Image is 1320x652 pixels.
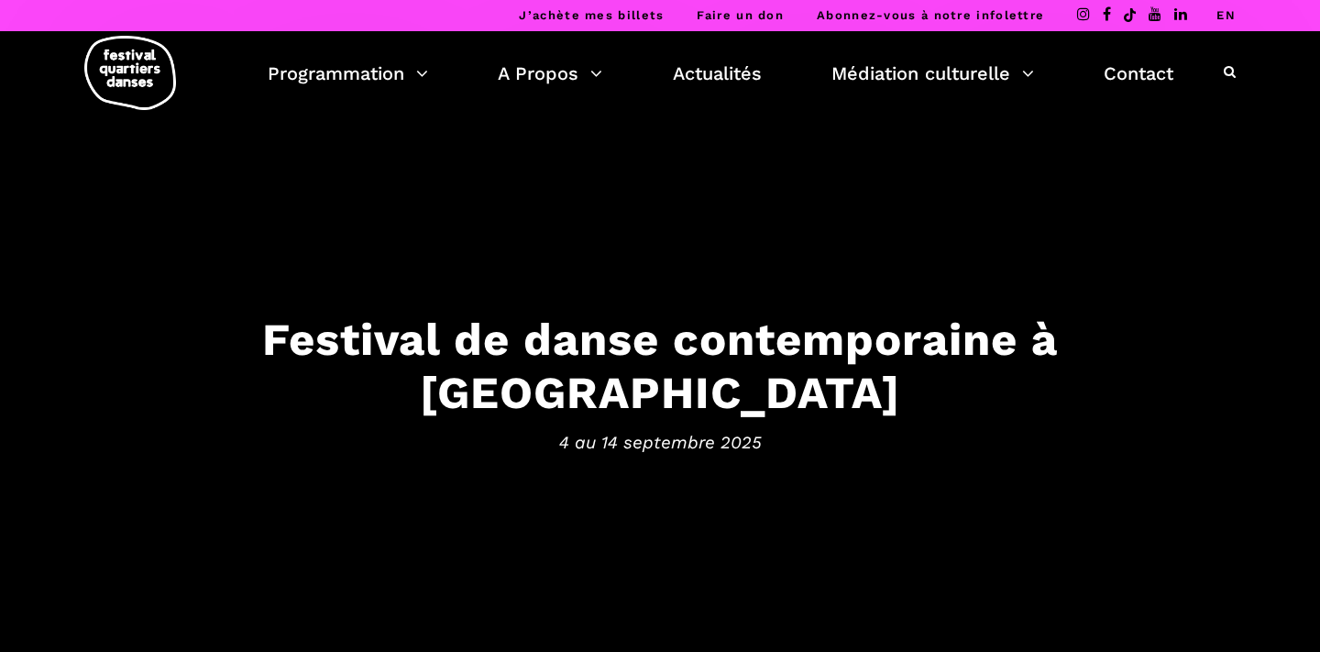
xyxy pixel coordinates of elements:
span: 4 au 14 septembre 2025 [92,429,1228,457]
a: J’achète mes billets [519,8,664,22]
a: Abonnez-vous à notre infolettre [817,8,1044,22]
a: Faire un don [697,8,784,22]
a: Actualités [673,58,762,89]
a: EN [1216,8,1236,22]
img: logo-fqd-med [84,36,176,110]
a: Médiation culturelle [831,58,1034,89]
h3: Festival de danse contemporaine à [GEOGRAPHIC_DATA] [92,312,1228,420]
a: Programmation [268,58,428,89]
a: Contact [1104,58,1173,89]
a: A Propos [498,58,602,89]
